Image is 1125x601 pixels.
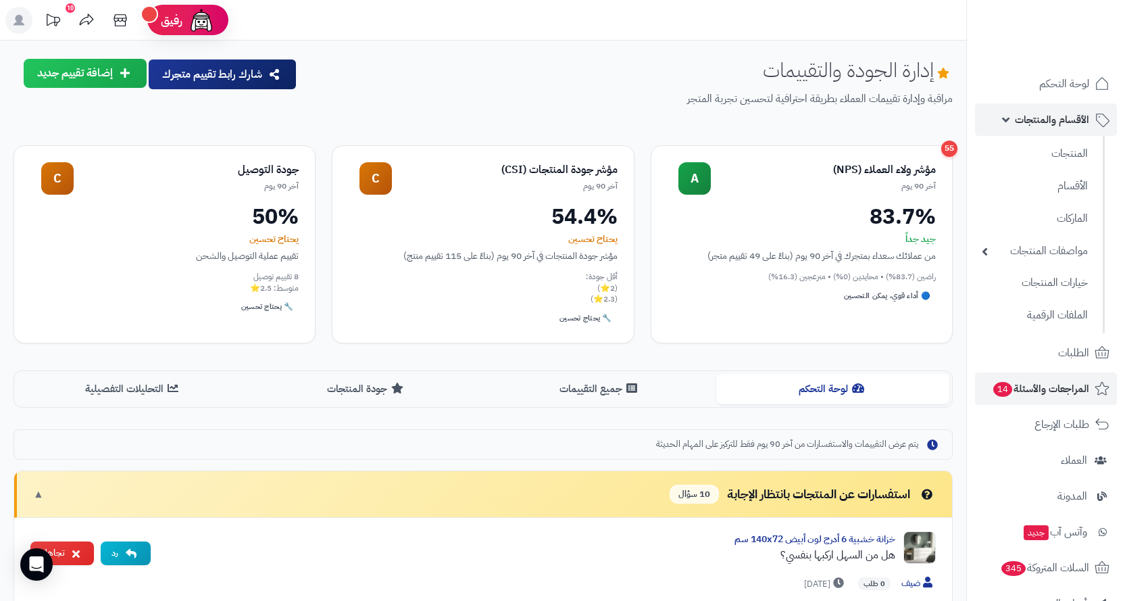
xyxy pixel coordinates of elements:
div: أقل جودة: (2⭐) (2.3⭐) [349,271,617,305]
h1: إدارة الجودة والتقييمات [763,59,953,81]
span: السلات المتروكة [1000,558,1089,577]
span: يتم عرض التقييمات والاستفسارات من آخر 90 يوم فقط للتركيز على المهام الحديثة [656,438,918,451]
button: جودة المنتجات [250,374,483,404]
div: Open Intercom Messenger [20,548,53,581]
p: مراقبة وإدارة تقييمات العملاء بطريقة احترافية لتحسين تجربة المتجر [308,91,953,107]
div: 🔧 يحتاج تحسين [236,299,299,315]
span: رفيق [161,12,182,28]
a: تحديثات المنصة [36,7,70,37]
span: ▼ [33,487,44,502]
button: شارك رابط تقييم متجرك [149,59,296,89]
span: وآتس آب [1022,523,1087,542]
span: [DATE] [804,577,847,591]
button: رد [101,542,151,565]
div: جيد جداً [668,233,936,246]
div: يحتاج تحسين [349,233,617,246]
div: مؤشر جودة المنتجات في آخر 90 يوم (بناءً على 115 تقييم منتج) [349,249,617,263]
div: C [359,162,392,195]
a: المنتجات [975,139,1095,168]
span: المراجعات والأسئلة [992,379,1089,398]
span: 345 [1001,561,1026,576]
a: طلبات الإرجاع [975,408,1117,441]
div: 50% [30,206,299,227]
button: تجاهل [30,542,94,565]
a: الملفات الرقمية [975,301,1095,330]
div: C [41,162,74,195]
img: ai-face.png [188,7,215,34]
div: 🔧 يحتاج تحسين [554,310,617,327]
a: المدونة [975,480,1117,512]
a: الطلبات [975,337,1117,369]
span: 14 [993,382,1012,397]
button: التحليلات التفصيلية [17,374,250,404]
span: 0 طلب [858,577,891,591]
span: 10 سؤال [670,485,719,504]
div: مؤشر جودة المنتجات (CSI) [392,162,617,178]
span: ضيف [901,577,936,591]
span: لوحة التحكم [1039,74,1089,93]
span: المدونة [1057,487,1087,506]
div: من عملائك سعداء بمتجرك في آخر 90 يوم (بناءً على 49 تقييم متجر) [668,249,936,263]
a: السلات المتروكة345 [975,552,1117,584]
div: مؤشر ولاء العملاء (NPS) [711,162,936,178]
div: تقييم عملية التوصيل والشحن [30,249,299,263]
span: جديد [1024,525,1049,540]
a: خيارات المنتجات [975,268,1095,297]
div: آخر 90 يوم [711,181,936,192]
button: جميع التقييمات [483,374,716,404]
a: المراجعات والأسئلة14 [975,372,1117,405]
a: العملاء [975,444,1117,477]
span: الطلبات [1058,343,1089,362]
div: آخر 90 يوم [74,181,299,192]
div: آخر 90 يوم [392,181,617,192]
a: وآتس آبجديد [975,516,1117,548]
span: الأقسام والمنتجات [1015,110,1089,129]
a: الأقسام [975,172,1095,201]
div: استفسارات عن المنتجات بانتظار الإجابة [670,485,936,504]
div: 10 [66,3,75,13]
div: 83.7% [668,206,936,227]
a: خزانة خشبية 6 أدرج لون أبيض 140x72 سم [734,532,895,546]
div: راضين (83.7%) • محايدين (0%) • منزعجين (16.3%) [668,271,936,283]
div: 8 تقييم توصيل متوسط: 2.5⭐ [30,271,299,294]
img: Product [903,531,936,564]
span: طلبات الإرجاع [1034,415,1089,434]
div: هل من السهل اركبها بنفسي؟ [161,547,895,563]
div: A [678,162,711,195]
div: 54.4% [349,206,617,227]
a: مواصفات المنتجات [975,237,1095,266]
div: جودة التوصيل [74,162,299,178]
a: الماركات [975,204,1095,233]
span: العملاء [1061,451,1087,470]
div: 🔵 أداء قوي، يمكن التحسين [839,288,936,304]
div: 55 [941,141,957,157]
button: لوحة التحكم [716,374,949,404]
a: لوحة التحكم [975,68,1117,100]
div: يحتاج تحسين [30,233,299,246]
button: إضافة تقييم جديد [24,59,147,88]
